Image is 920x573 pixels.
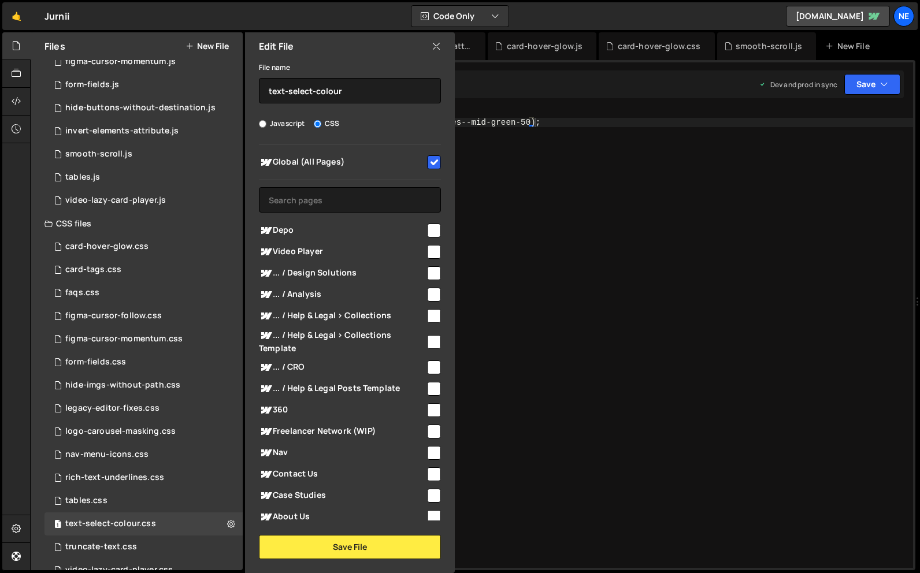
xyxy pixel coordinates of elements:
a: [DOMAIN_NAME] [786,6,890,27]
span: Depo [259,224,425,237]
div: 16694/46553.js [44,120,243,143]
button: New File [186,42,229,51]
span: 360 [259,403,425,417]
span: ... / Help & Legal Posts Template [259,382,425,396]
input: Javascript [259,120,266,128]
div: card-hover-glow.js [507,40,583,52]
div: 16694/46845.css [44,258,243,281]
div: logo-carousel-masking.css [65,426,176,437]
span: ... / Design Solutions [259,266,425,280]
span: 1 [54,520,61,530]
span: ... / CRO [259,360,425,374]
label: Javascript [259,118,305,129]
span: ... / Analysis [259,288,425,302]
div: 16694/45610.css [44,466,243,489]
button: Save [844,74,900,95]
button: Save File [259,535,441,559]
label: File name [259,62,290,73]
span: Nav [259,446,425,460]
span: Contact Us [259,467,425,481]
input: CSS [314,120,321,128]
div: 16694/45914.js [44,96,243,120]
div: form-fields.js [65,80,119,90]
div: hide-imgs-without-path.css [65,380,180,390]
div: form-fields.css [65,357,126,367]
h2: Edit File [259,40,294,53]
div: card-hover-glow.css [65,241,149,252]
input: Search pages [259,187,441,213]
div: video-lazy-card-player.js [65,195,166,206]
div: figma-cursor-momentum.css [65,334,183,344]
div: text-select-colour.css [65,519,156,529]
div: tables.css [65,496,107,506]
button: Code Only [411,6,509,27]
div: 16694/45728.css [44,535,243,559]
div: 16694/46743.css [44,304,243,328]
label: CSS [314,118,339,129]
div: Jurnii [44,9,69,23]
div: invert-elements-attribute.js [65,126,179,136]
div: 16694/45896.js [44,189,243,212]
div: 16694/45746.css [44,281,243,304]
div: card-tags.css [65,265,121,275]
a: 🤙 [2,2,31,30]
a: Ne [893,6,914,27]
div: 16694/46218.css [44,443,243,466]
div: card-hover-glow.css [618,40,701,52]
div: CSS files [31,212,243,235]
div: smooth-scroll.js [736,40,803,52]
div: 16694/47812.css [44,512,243,535]
div: 16694/47250.js [44,166,243,189]
div: hide-buttons-without-destination.js [65,103,216,113]
div: rich-text-underlines.css [65,472,164,483]
div: 16694/47633.css [44,235,243,258]
div: Dev and prod in sync [759,80,837,90]
div: 16694/45748.css [44,351,243,374]
div: legacy-editor-fixes.css [65,403,159,414]
span: Video Player [259,245,425,259]
div: nav-menu-icons.css [65,449,149,460]
div: 16694/47251.js [44,50,243,73]
div: 16694/47252.css [44,328,243,351]
div: 16694/47139.css [44,397,243,420]
div: 16694/45609.js [44,143,243,166]
div: 16694/45729.css [44,420,243,443]
span: Global (All Pages) [259,155,425,169]
span: About Us [259,510,425,524]
div: smooth-scroll.js [65,149,132,159]
div: tables.js [65,172,100,183]
span: ... / Help & Legal > Collections [259,309,425,323]
div: truncate-text.css [65,542,137,552]
div: New File [825,40,874,52]
h2: Files [44,40,65,53]
input: Name [259,78,441,103]
div: 16694/47249.css [44,489,243,512]
div: figma-cursor-momentum.js [65,57,176,67]
span: ... / Help & Legal > Collections Template [259,329,425,354]
span: Case Studies [259,489,425,503]
div: faqs.css [65,288,99,298]
div: 16694/45608.js [44,73,243,96]
div: figma-cursor-follow.css [65,311,162,321]
span: Freelancer Network (WIP) [259,425,425,438]
div: 16694/46846.css [44,374,243,397]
